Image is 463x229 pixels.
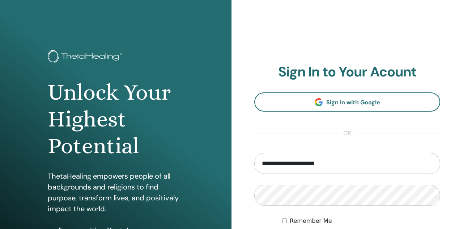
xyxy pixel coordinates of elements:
[48,79,184,160] h1: Unlock Your Highest Potential
[254,64,440,80] h2: Sign In to Your Acount
[290,217,332,225] label: Remember Me
[254,92,440,112] a: Sign In with Google
[326,99,380,106] span: Sign In with Google
[340,129,355,138] span: or
[282,217,440,225] div: Keep me authenticated indefinitely or until I manually logout
[48,171,184,214] p: ThetaHealing empowers people of all backgrounds and religions to find purpose, transform lives, a...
